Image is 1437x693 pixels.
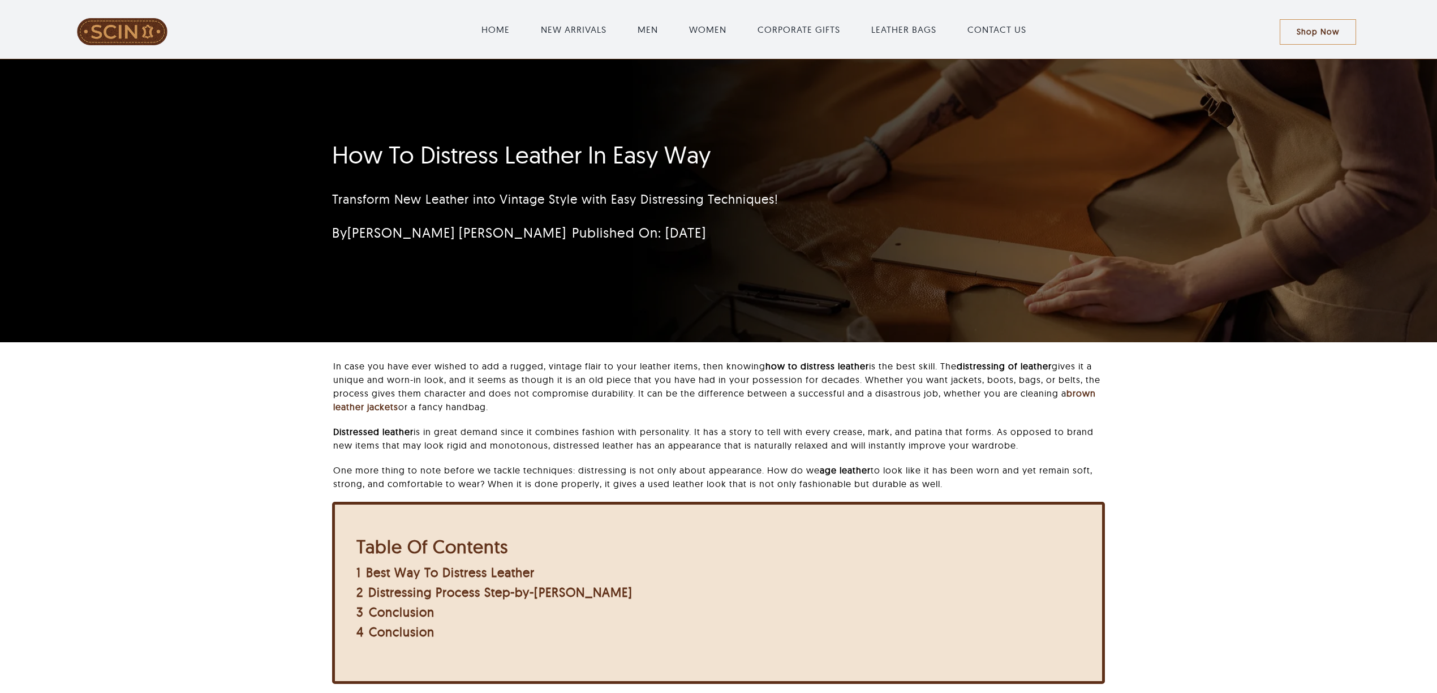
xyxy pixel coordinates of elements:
[356,535,508,558] b: Table Of Contents
[356,565,361,580] span: 1
[481,23,510,36] a: HOME
[820,464,871,476] strong: age leather
[356,604,364,620] span: 3
[356,624,434,640] a: 4 Conclusion
[638,23,658,36] a: MEN
[332,224,566,241] span: By
[369,604,434,620] span: Conclusion
[758,23,840,36] a: CORPORATE GIFTS
[366,565,535,580] span: Best Way To Distress Leather
[356,584,633,600] a: 2 Distressing Process Step-by-[PERSON_NAME]
[765,360,869,372] strong: how to distress leather
[333,359,1105,414] p: In case you have ever wished to add a rugged, vintage flair to your leather items, then knowing i...
[332,141,971,169] h1: How To Distress Leather In Easy Way
[347,224,566,241] a: [PERSON_NAME] [PERSON_NAME]
[333,425,1105,452] p: is in great demand since it combines fashion with personality. It has a story to tell with every ...
[967,23,1026,36] a: CONTACT US
[572,224,706,241] span: Published On: [DATE]
[333,463,1105,490] p: One more thing to note before we tackle techniques: distressing is not only about appearance. How...
[369,624,434,640] span: Conclusion
[227,11,1280,48] nav: Main Menu
[356,565,535,580] a: 1 Best Way To Distress Leather
[1297,27,1339,37] span: Shop Now
[1280,19,1356,45] a: Shop Now
[356,624,364,640] span: 4
[356,604,434,620] a: 3 Conclusion
[356,584,363,600] span: 2
[541,23,606,36] a: NEW ARRIVALS
[871,23,936,36] a: LEATHER BAGS
[957,360,1052,372] strong: distressing of leather
[332,190,971,209] p: Transform New Leather into Vintage Style with Easy Distressing Techniques!
[689,23,726,36] a: WOMEN
[368,584,633,600] span: Distressing Process Step-by-[PERSON_NAME]
[333,426,414,437] strong: Distressed leather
